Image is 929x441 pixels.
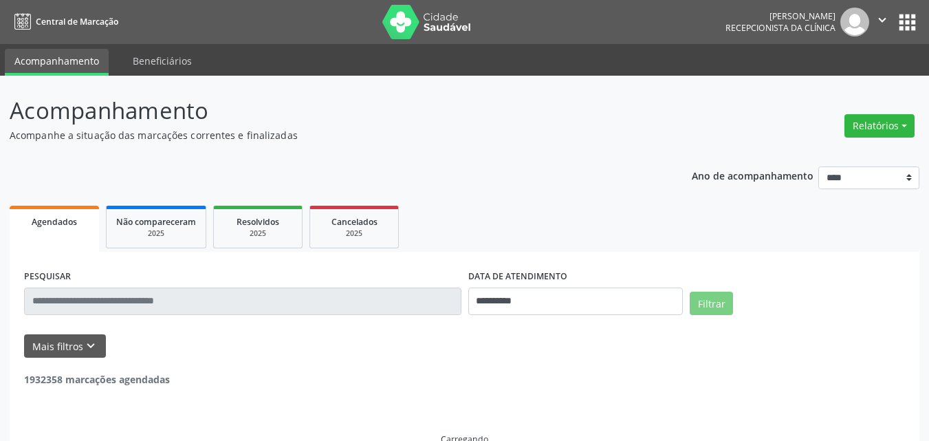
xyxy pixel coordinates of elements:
[116,216,196,228] span: Não compareceram
[840,8,869,36] img: img
[24,373,170,386] strong: 1932358 marcações agendadas
[36,16,118,28] span: Central de Marcação
[223,228,292,239] div: 2025
[83,338,98,354] i: keyboard_arrow_down
[237,216,279,228] span: Resolvidos
[123,49,201,73] a: Beneficiários
[690,292,733,315] button: Filtrar
[725,22,835,34] span: Recepcionista da clínica
[844,114,915,138] button: Relatórios
[869,8,895,36] button: 
[331,216,378,228] span: Cancelados
[10,94,646,128] p: Acompanhamento
[725,10,835,22] div: [PERSON_NAME]
[116,228,196,239] div: 2025
[24,334,106,358] button: Mais filtroskeyboard_arrow_down
[10,10,118,33] a: Central de Marcação
[320,228,389,239] div: 2025
[895,10,919,34] button: apps
[468,266,567,288] label: DATA DE ATENDIMENTO
[692,166,813,184] p: Ano de acompanhamento
[10,128,646,142] p: Acompanhe a situação das marcações correntes e finalizadas
[32,216,77,228] span: Agendados
[875,12,890,28] i: 
[24,266,71,288] label: PESQUISAR
[5,49,109,76] a: Acompanhamento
